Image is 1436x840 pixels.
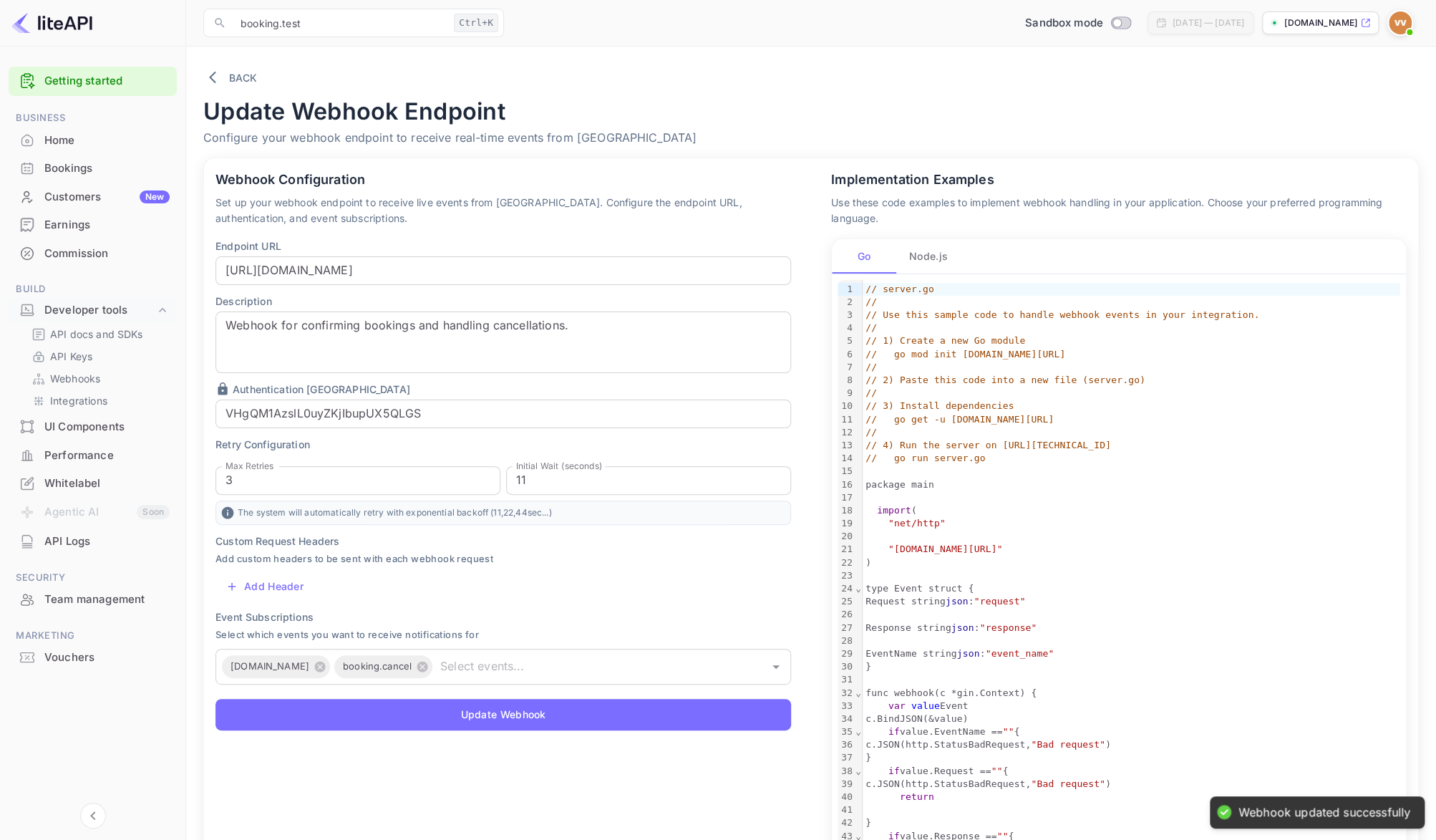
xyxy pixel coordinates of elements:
[9,413,177,441] div: UI Components
[865,387,877,398] span: //
[863,700,1400,713] div: Event
[1284,16,1357,29] p: [DOMAIN_NAME]
[888,700,906,711] span: var
[888,766,900,776] span: if
[838,608,855,621] div: 26
[50,327,143,342] p: API docs and SDKs
[838,738,855,751] div: 36
[980,622,1037,633] span: "response"
[838,452,855,465] div: 14
[863,582,1400,595] div: type Event struct {
[863,713,1400,725] div: c.BindJSON(&value)
[31,371,165,386] a: Webhooks
[26,324,171,344] div: API docs and SDKs
[225,317,781,367] textarea: Webhook for confirming bookings and handling cancellations.
[865,296,877,307] span: //
[9,183,177,210] a: CustomersNew
[838,296,855,309] div: 2
[865,453,986,463] span: // go run server.go
[838,322,855,334] div: 4
[31,349,165,364] a: API Keys
[838,700,855,713] div: 33
[838,465,855,478] div: 15
[831,195,1407,227] p: Use these code examples to implement webhook handling in your application. Choose your preferred ...
[215,609,791,624] p: Event Subscriptions
[44,475,170,492] div: Whitelabel
[215,256,791,285] input: https://your-domain.com/webhook
[855,766,862,776] span: Fold line
[838,791,855,803] div: 40
[9,528,177,554] a: API Logs
[1031,739,1105,750] span: "Bad request"
[838,361,855,374] div: 7
[9,628,177,644] span: Marketing
[865,284,934,294] span: // server.go
[865,362,877,372] span: //
[31,393,165,408] a: Integrations
[1002,726,1014,737] span: ""
[1031,778,1105,789] span: "Bad request"
[838,647,855,660] div: 29
[911,700,940,711] span: value
[865,440,1111,450] span: // 4) Run the server on [URL][TECHNICAL_ID]
[838,751,855,764] div: 37
[863,751,1400,764] div: }
[838,387,855,400] div: 9
[865,309,1259,320] span: // Use this sample code to handle webhook events in your integration.
[215,400,791,428] input: Enter your secret token for authentication
[44,217,170,233] div: Earnings
[334,655,432,678] div: booking.cancel
[215,551,791,567] span: Add custom headers to be sent with each webhook request
[986,648,1054,659] span: "event_name"
[838,687,855,700] div: 32
[9,586,177,612] a: Team management
[865,322,877,333] span: //
[1389,11,1412,34] img: Vince Valenti
[9,110,177,126] span: Business
[838,374,855,387] div: 8
[900,791,934,802] span: return
[215,170,791,189] p: Webhook Configuration
[855,583,862,594] span: Fold line
[215,294,791,309] p: Description
[215,572,315,601] button: Add Header
[9,67,177,96] div: Getting started
[865,335,1025,346] span: // 1) Create a new Go module
[865,427,877,438] span: //
[215,501,791,525] p: The system will automatically retry with exponential backoff ( 11 , 22 , 44 sec...)
[215,627,791,643] span: Select which events you want to receive notifications for
[26,346,171,367] div: API Keys
[838,530,855,543] div: 20
[9,586,177,614] div: Team management
[44,650,170,666] div: Vouchers
[865,349,1065,359] span: // go mod init [DOMAIN_NAME][URL]
[50,393,107,408] p: Integrations
[215,437,791,452] p: Retry Configuration
[44,160,170,177] div: Bookings
[974,596,1026,607] span: "request"
[203,129,1419,146] p: Configure your webhook endpoint to receive real-time events from [GEOGRAPHIC_DATA]
[9,570,177,586] span: Security
[838,413,855,426] div: 11
[9,211,177,238] a: Earnings
[454,14,498,32] div: Ctrl+K
[863,778,1400,791] div: c.JSON(http.StatusBadRequest, )
[888,518,946,528] span: "net/http"
[9,211,177,239] div: Earnings
[1025,15,1103,32] span: Sandbox mode
[838,660,855,673] div: 30
[1173,16,1244,29] div: [DATE] — [DATE]
[838,622,855,634] div: 27
[44,448,170,464] div: Performance
[838,634,855,647] div: 28
[9,127,177,153] a: Home
[838,283,855,296] div: 1
[9,528,177,556] div: API Logs
[9,644,177,670] a: Vouchers
[865,375,1145,385] span: // 2) Paste this code into a new file (server.go)
[863,595,1400,608] div: Request string :
[855,726,862,737] span: Fold line
[435,657,744,677] input: Select events...
[888,544,1003,554] span: "[DOMAIN_NAME][URL]"
[838,543,855,556] div: 21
